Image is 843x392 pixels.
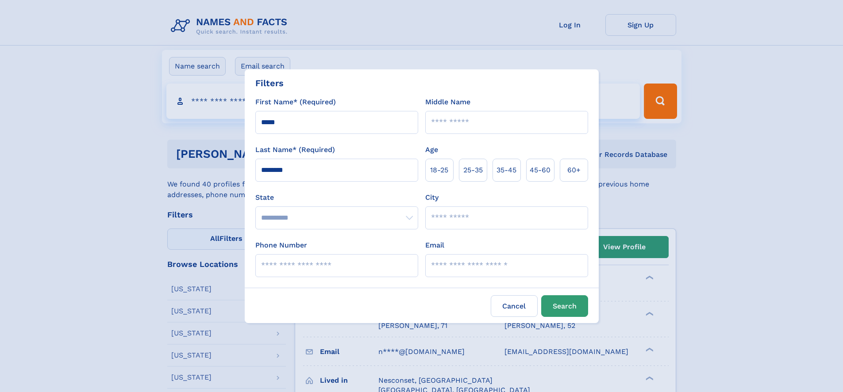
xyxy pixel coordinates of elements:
[463,165,483,175] span: 25‑35
[255,240,307,251] label: Phone Number
[255,97,336,107] label: First Name* (Required)
[255,76,284,90] div: Filters
[530,165,550,175] span: 45‑60
[541,295,588,317] button: Search
[425,240,444,251] label: Email
[497,165,516,175] span: 35‑45
[255,145,335,155] label: Last Name* (Required)
[425,192,439,203] label: City
[425,97,470,107] label: Middle Name
[255,192,418,203] label: State
[567,165,581,175] span: 60+
[491,295,538,317] label: Cancel
[430,165,448,175] span: 18‑25
[425,145,438,155] label: Age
